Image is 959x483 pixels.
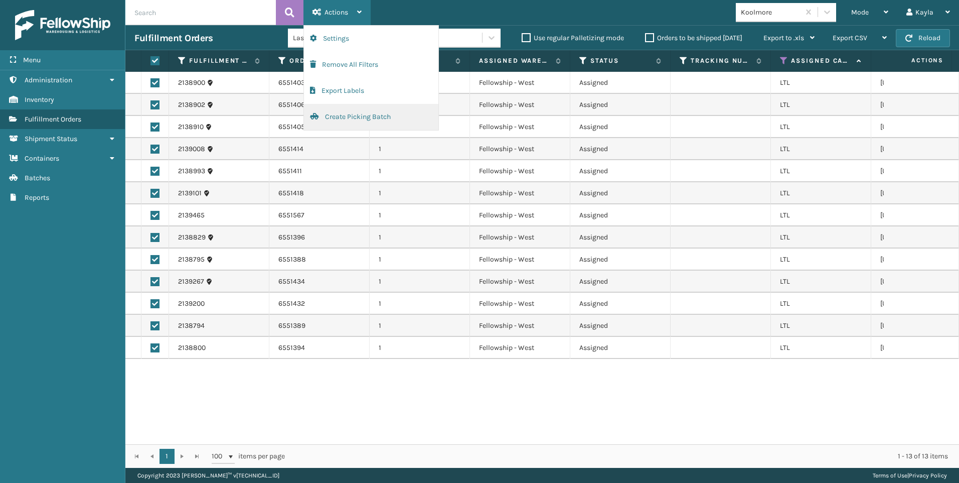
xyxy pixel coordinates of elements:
[570,249,671,271] td: Assigned
[178,255,205,265] a: 2138795
[470,249,570,271] td: Fellowship - West
[269,271,370,293] td: 6551434
[269,94,370,116] td: 6551406
[23,56,41,64] span: Menu
[178,166,205,176] a: 2138993
[370,226,470,249] td: 1
[134,32,213,44] h3: Fulfillment Orders
[304,104,438,130] button: Create Picking Batch
[470,204,570,226] td: Fellowship - West
[851,8,869,17] span: Mode
[269,315,370,337] td: 6551389
[570,94,671,116] td: Assigned
[645,34,742,42] label: Orders to be shipped [DATE]
[479,56,551,65] label: Assigned Warehouse
[570,293,671,315] td: Assigned
[289,56,350,65] label: Order Number
[771,72,871,94] td: LTL
[470,160,570,182] td: Fellowship - West
[771,337,871,359] td: LTL
[212,451,227,461] span: 100
[873,472,907,479] a: Terms of Use
[570,315,671,337] td: Assigned
[189,56,250,65] label: Fulfillment Order Id
[370,315,470,337] td: 1
[570,138,671,160] td: Assigned
[570,72,671,94] td: Assigned
[178,122,204,132] a: 2138910
[470,72,570,94] td: Fellowship - West
[909,472,947,479] a: Privacy Policy
[570,337,671,359] td: Assigned
[771,271,871,293] td: LTL
[178,100,205,110] a: 2138902
[15,10,110,40] img: logo
[763,34,804,42] span: Export to .xls
[470,116,570,138] td: Fellowship - West
[269,160,370,182] td: 6551411
[25,193,49,202] span: Reports
[771,116,871,138] td: LTL
[522,34,624,42] label: Use regular Palletizing mode
[370,160,470,182] td: 1
[896,29,950,47] button: Reload
[370,138,470,160] td: 1
[178,232,206,243] a: 2138829
[771,182,871,204] td: LTL
[370,182,470,204] td: 1
[771,94,871,116] td: LTL
[570,160,671,182] td: Assigned
[269,337,370,359] td: 6551394
[25,95,54,104] span: Inventory
[570,204,671,226] td: Assigned
[771,226,871,249] td: LTL
[178,144,205,154] a: 2139008
[771,293,871,315] td: LTL
[470,337,570,359] td: Fellowship - West
[178,78,205,88] a: 2138900
[25,115,81,124] span: Fulfillment Orders
[159,449,175,464] a: 1
[299,451,948,461] div: 1 - 13 of 13 items
[370,337,470,359] td: 1
[771,204,871,226] td: LTL
[370,249,470,271] td: 1
[178,321,205,331] a: 2138794
[25,76,72,84] span: Administration
[570,271,671,293] td: Assigned
[370,293,470,315] td: 1
[304,78,438,104] button: Export Labels
[470,226,570,249] td: Fellowship - West
[791,56,852,65] label: Assigned Carrier Service
[269,116,370,138] td: 6551405
[470,182,570,204] td: Fellowship - West
[873,468,947,483] div: |
[293,33,371,43] div: Last 90 Days
[570,116,671,138] td: Assigned
[570,182,671,204] td: Assigned
[178,343,206,353] a: 2138800
[470,271,570,293] td: Fellowship - West
[570,226,671,249] td: Assigned
[178,277,204,287] a: 2139267
[137,468,279,483] p: Copyright 2023 [PERSON_NAME]™ v [TECHNICAL_ID]
[178,299,205,309] a: 2139200
[771,138,871,160] td: LTL
[178,210,205,220] a: 2139465
[304,52,438,78] button: Remove All Filters
[269,138,370,160] td: 6551414
[269,249,370,271] td: 6551388
[178,188,202,198] a: 2139101
[470,315,570,337] td: Fellowship - West
[741,7,801,18] div: Koolmore
[470,293,570,315] td: Fellowship - West
[771,160,871,182] td: LTL
[25,135,77,143] span: Shipment Status
[269,293,370,315] td: 6551432
[771,249,871,271] td: LTL
[470,94,570,116] td: Fellowship - West
[833,34,867,42] span: Export CSV
[304,26,438,52] button: Settings
[470,138,570,160] td: Fellowship - West
[269,226,370,249] td: 6551396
